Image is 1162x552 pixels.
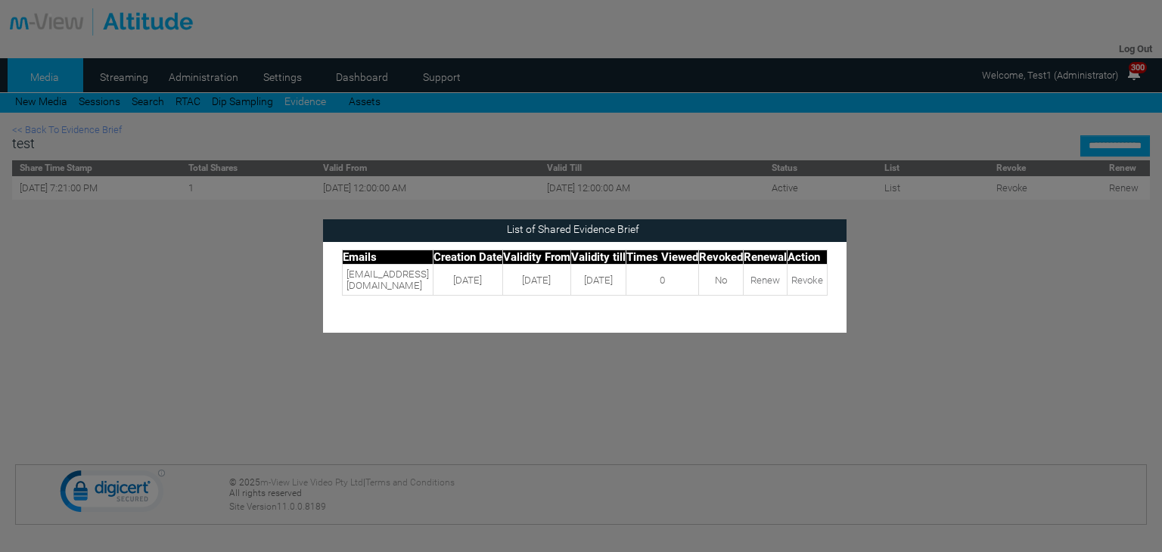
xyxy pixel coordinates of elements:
th: Action [787,250,827,265]
td: No [698,265,743,296]
a: Renew [750,274,780,286]
th: Renewal [743,250,787,265]
th: Validity till [570,250,626,265]
th: Validity From [502,250,570,265]
td: [EMAIL_ADDRESS][DOMAIN_NAME] [342,265,433,296]
input: Submit [824,219,847,242]
td: [DATE] [502,265,570,296]
td: [DATE] [433,265,502,296]
th: Creation Date [433,250,502,265]
td: 0 [626,265,698,296]
span: List of Shared Evidence Brief [507,223,639,235]
th: Emails [342,250,433,265]
a: Revoke [791,274,823,286]
th: Times Viewed [626,250,698,265]
th: Revoked [698,250,743,265]
td: [DATE] [570,265,626,296]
